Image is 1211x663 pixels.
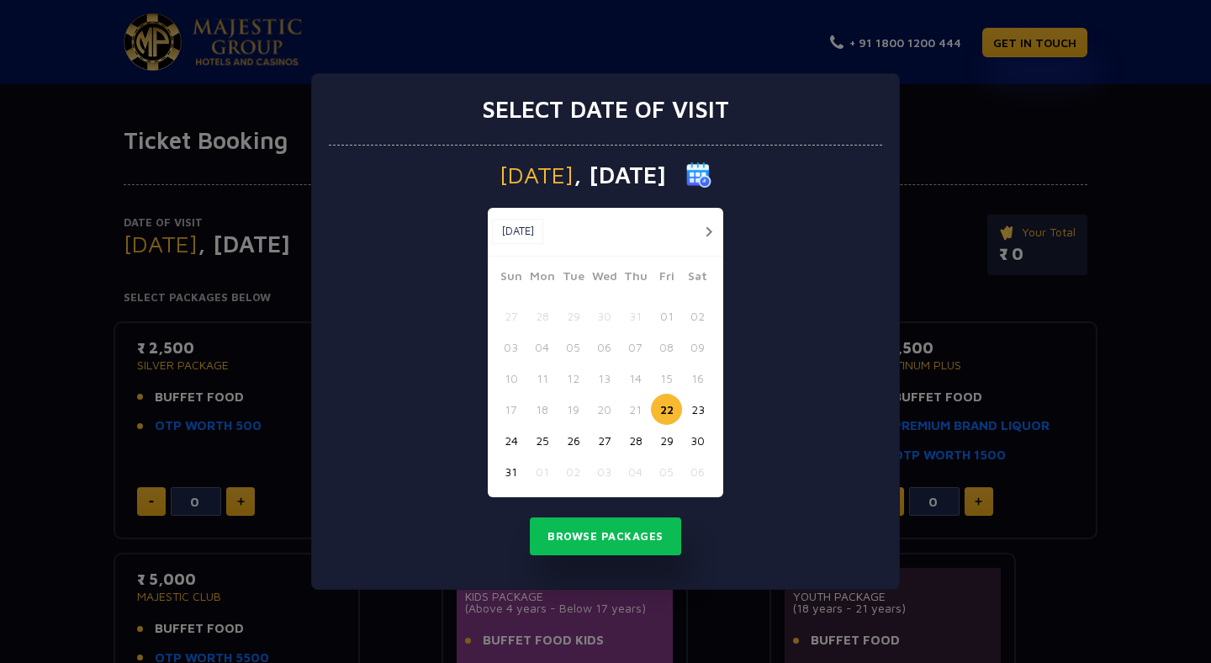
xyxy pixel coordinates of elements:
[530,517,681,556] button: Browse Packages
[495,425,526,456] button: 24
[589,267,620,290] span: Wed
[620,456,651,487] button: 04
[620,425,651,456] button: 28
[492,219,543,244] button: [DATE]
[558,300,589,331] button: 29
[495,300,526,331] button: 27
[651,267,682,290] span: Fri
[558,394,589,425] button: 19
[682,456,713,487] button: 06
[495,394,526,425] button: 17
[589,300,620,331] button: 30
[589,394,620,425] button: 20
[589,363,620,394] button: 13
[495,363,526,394] button: 10
[558,267,589,290] span: Tue
[589,456,620,487] button: 03
[682,300,713,331] button: 02
[651,300,682,331] button: 01
[651,456,682,487] button: 05
[500,163,574,187] span: [DATE]
[620,267,651,290] span: Thu
[558,363,589,394] button: 12
[482,95,729,124] h3: Select date of visit
[651,425,682,456] button: 29
[526,456,558,487] button: 01
[620,331,651,363] button: 07
[495,331,526,363] button: 03
[686,162,711,188] img: calender icon
[526,363,558,394] button: 11
[558,456,589,487] button: 02
[526,425,558,456] button: 25
[651,394,682,425] button: 22
[526,300,558,331] button: 28
[651,331,682,363] button: 08
[558,425,589,456] button: 26
[620,363,651,394] button: 14
[682,267,713,290] span: Sat
[682,331,713,363] button: 09
[526,331,558,363] button: 04
[620,300,651,331] button: 31
[620,394,651,425] button: 21
[682,425,713,456] button: 30
[651,363,682,394] button: 15
[558,331,589,363] button: 05
[526,394,558,425] button: 18
[574,163,666,187] span: , [DATE]
[589,331,620,363] button: 06
[682,363,713,394] button: 16
[495,456,526,487] button: 31
[682,394,713,425] button: 23
[589,425,620,456] button: 27
[495,267,526,290] span: Sun
[526,267,558,290] span: Mon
